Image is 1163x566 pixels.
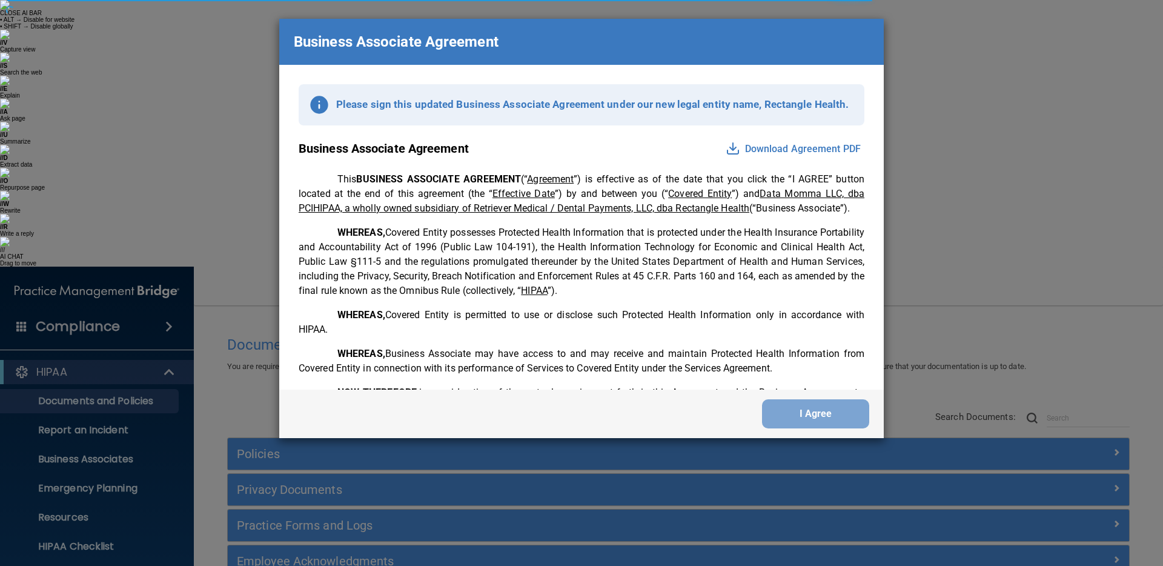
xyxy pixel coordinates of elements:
[953,480,1148,528] iframe: Drift Widget Chat Controller
[521,285,548,296] u: HIPAA
[299,308,864,337] p: Covered Entity is permitted to use or disclose such Protected Health Information only in accordan...
[337,309,385,321] span: WHEREAS,
[299,347,864,376] p: Business Associate may have access to and may receive and maintain Protected Health Information f...
[299,385,864,429] p: in consideration of the mutual promises set forth in this Agreement and the Business Arrangements...
[762,399,869,428] button: I Agree
[337,348,385,359] span: WHEREAS,
[337,387,419,398] span: NOW THEREFORE,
